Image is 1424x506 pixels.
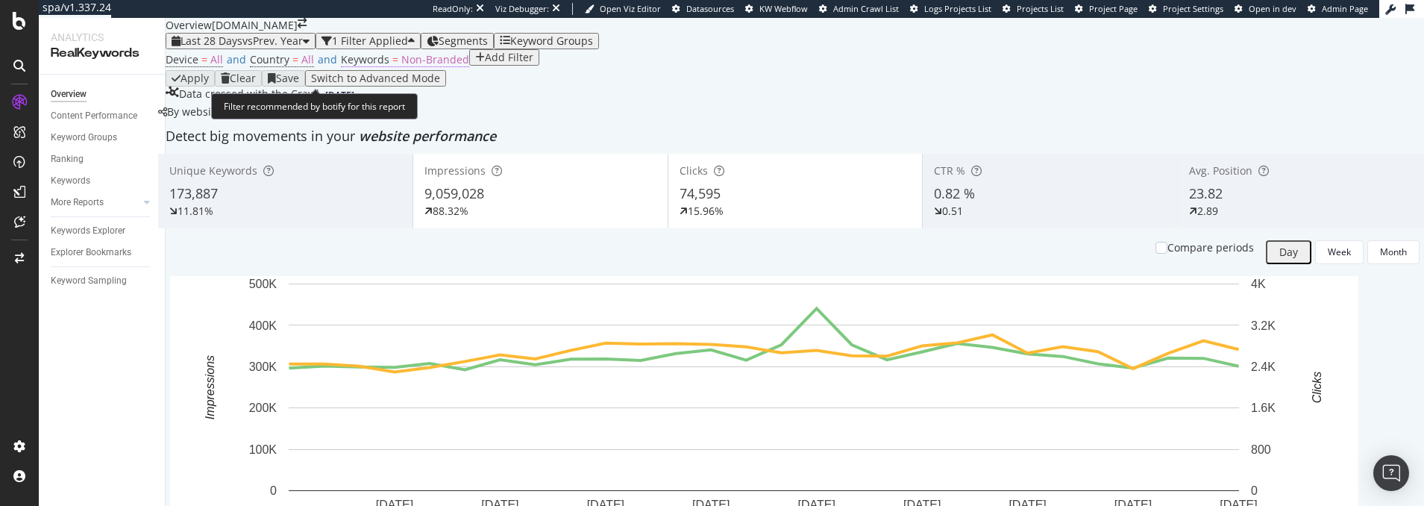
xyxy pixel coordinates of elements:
[249,402,277,414] text: 200K
[179,87,319,104] div: Data crossed with the Crawl
[910,3,991,15] a: Logs Projects List
[250,52,289,66] span: Country
[51,195,104,210] div: More Reports
[433,204,468,219] div: 88.32%
[672,3,734,15] a: Datasources
[1315,240,1364,264] button: Week
[166,70,215,87] button: Apply
[210,52,223,66] span: All
[494,33,599,49] button: Keyword Groups
[51,223,154,239] a: Keywords Explorer
[745,3,808,15] a: KW Webflow
[924,3,991,14] span: Logs Projects List
[51,195,139,210] a: More Reports
[1266,240,1311,264] button: Day
[495,3,549,15] div: Viz Debugger:
[227,52,246,66] span: and
[178,204,213,219] div: 11.81%
[249,360,277,373] text: 300K
[51,223,125,239] div: Keywords Explorer
[318,52,337,66] span: and
[485,51,533,63] div: Add Filter
[1189,163,1252,178] span: Avg. Position
[680,163,708,178] span: Clicks
[1189,184,1223,202] span: 23.82
[212,18,298,33] div: [DOMAIN_NAME]
[1328,246,1351,258] div: Week
[1251,360,1276,373] text: 2.4K
[316,33,421,49] button: 1 Filter Applied
[1279,246,1298,258] div: Day
[249,319,277,331] text: 400K
[166,52,198,66] span: Device
[819,3,899,15] a: Admin Crawl List
[262,70,305,87] button: Save
[341,52,389,66] span: Keywords
[51,273,154,289] a: Keyword Sampling
[433,3,473,15] div: ReadOnly:
[1003,3,1064,15] a: Projects List
[51,152,154,167] a: Ranking
[759,3,808,14] span: KW Webflow
[1075,3,1138,15] a: Project Page
[1367,240,1420,264] button: Month
[510,35,593,47] div: Keyword Groups
[1251,443,1271,456] text: 800
[215,70,262,87] button: Clear
[686,3,734,14] span: Datasources
[469,49,539,66] button: Add Filter
[249,278,277,290] text: 500K
[1251,319,1276,331] text: 3.2K
[1308,3,1368,15] a: Admin Page
[51,45,153,62] div: RealKeywords
[311,72,440,84] div: Switch to Advanced Mode
[688,204,724,219] div: 15.96%
[319,87,372,104] button: [DATE]
[298,18,307,28] div: arrow-right-arrow-left
[424,184,484,202] span: 9,059,028
[51,130,154,146] a: Keyword Groups
[270,484,277,497] text: 0
[424,163,486,178] span: Impressions
[230,72,256,84] div: Clear
[1251,278,1266,290] text: 4K
[51,245,154,260] a: Explorer Bookmarks
[51,108,137,124] div: Content Performance
[1149,3,1223,15] a: Project Settings
[51,130,117,146] div: Keyword Groups
[51,30,153,45] div: Analytics
[1251,402,1276,414] text: 1.6K
[166,18,212,33] div: Overview
[292,52,298,66] span: =
[1311,372,1323,404] text: Clicks
[51,173,154,189] a: Keywords
[1197,204,1218,219] div: 2.89
[1017,3,1064,14] span: Projects List
[51,87,154,102] a: Overview
[301,52,314,66] span: All
[332,35,408,47] div: 1 Filter Applied
[1251,484,1258,497] text: 0
[1089,3,1138,14] span: Project Page
[276,72,299,84] div: Save
[242,34,303,48] span: vs Prev. Year
[181,72,209,84] div: Apply
[934,184,975,202] span: 0.82 %
[51,87,87,102] div: Overview
[51,245,131,260] div: Explorer Bookmarks
[305,70,446,87] button: Switch to Advanced Mode
[1167,240,1254,255] div: Compare periods
[934,163,965,178] span: CTR %
[1380,246,1407,258] div: Month
[51,173,90,189] div: Keywords
[158,104,269,119] div: legacy label
[169,163,257,178] span: Unique Keywords
[1322,3,1368,14] span: Admin Page
[211,93,418,119] div: Filter recommended by botify for this report
[51,108,154,124] a: Content Performance
[166,33,316,49] button: Last 28 DaysvsPrev. Year
[421,33,494,49] button: Segments
[401,52,469,66] span: Non-Branded
[1163,3,1223,14] span: Project Settings
[1373,455,1409,491] div: Open Intercom Messenger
